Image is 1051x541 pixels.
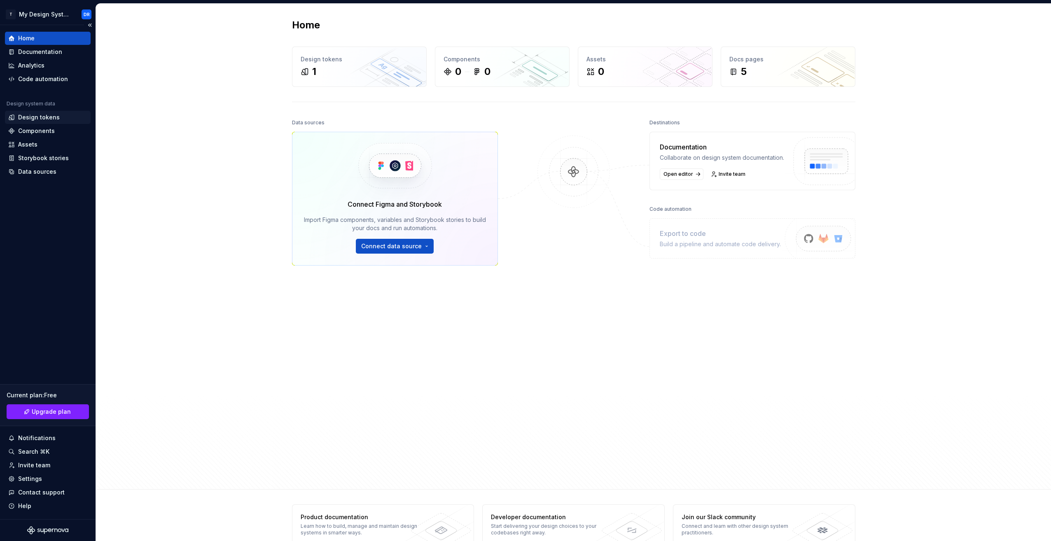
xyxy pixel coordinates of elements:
div: Analytics [18,61,44,70]
div: Documentation [18,48,62,56]
a: Code automation [5,72,91,86]
div: Design tokens [18,113,60,121]
a: Documentation [5,45,91,58]
div: Export to code [660,229,781,238]
div: Connect and learn with other design system practitioners. [682,523,801,536]
div: Connect Figma and Storybook [348,199,442,209]
div: T [6,9,16,19]
button: Help [5,499,91,513]
div: Product documentation [301,513,420,521]
div: 0 [484,65,490,78]
a: Assets [5,138,91,151]
div: Start delivering your design choices to your codebases right away. [491,523,611,536]
button: Notifications [5,431,91,445]
div: Storybook stories [18,154,69,162]
a: Components00 [435,47,570,87]
a: Storybook stories [5,152,91,165]
div: Invite team [18,461,50,469]
div: Data sources [18,168,56,176]
svg: Supernova Logo [27,526,68,534]
a: Upgrade plan [7,404,89,419]
a: Home [5,32,91,45]
div: Developer documentation [491,513,611,521]
a: Invite team [5,459,91,472]
div: Join our Slack community [682,513,801,521]
div: Contact support [18,488,65,497]
a: Open editor [660,168,703,180]
button: Contact support [5,486,91,499]
div: Code automation [649,203,691,215]
button: Search ⌘K [5,445,91,458]
h2: Home [292,19,320,32]
div: Design system data [7,100,55,107]
a: Assets0 [578,47,712,87]
div: Import Figma components, variables and Storybook stories to build your docs and run automations. [304,216,486,232]
div: Design tokens [301,55,418,63]
div: Home [18,34,35,42]
div: Components [18,127,55,135]
div: Data sources [292,117,325,128]
span: Connect data source [361,242,422,250]
a: Components [5,124,91,138]
button: Collapse sidebar [84,19,96,31]
a: Design tokens1 [292,47,427,87]
div: Assets [18,140,37,149]
div: Collaborate on design system documentation. [660,154,784,162]
div: 0 [455,65,461,78]
div: Learn how to build, manage and maintain design systems in smarter ways. [301,523,420,536]
div: Search ⌘K [18,448,49,456]
span: Upgrade plan [32,408,71,416]
div: Current plan : Free [7,391,89,399]
div: 1 [312,65,316,78]
div: Components [444,55,561,63]
div: 0 [598,65,604,78]
div: Destinations [649,117,680,128]
a: Settings [5,472,91,485]
div: Code automation [18,75,68,83]
div: 5 [741,65,747,78]
span: Invite team [719,171,745,177]
div: Settings [18,475,42,483]
a: Data sources [5,165,91,178]
button: TMy Design SystemDR [2,5,94,23]
div: Assets [586,55,704,63]
div: DR [84,11,90,18]
div: Docs pages [729,55,847,63]
div: Notifications [18,434,56,442]
a: Design tokens [5,111,91,124]
button: Connect data source [356,239,434,254]
a: Invite team [708,168,749,180]
div: Build a pipeline and automate code delivery. [660,240,781,248]
div: Documentation [660,142,784,152]
div: Help [18,502,31,510]
div: My Design System [19,10,72,19]
a: Analytics [5,59,91,72]
a: Docs pages5 [721,47,855,87]
span: Open editor [663,171,693,177]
